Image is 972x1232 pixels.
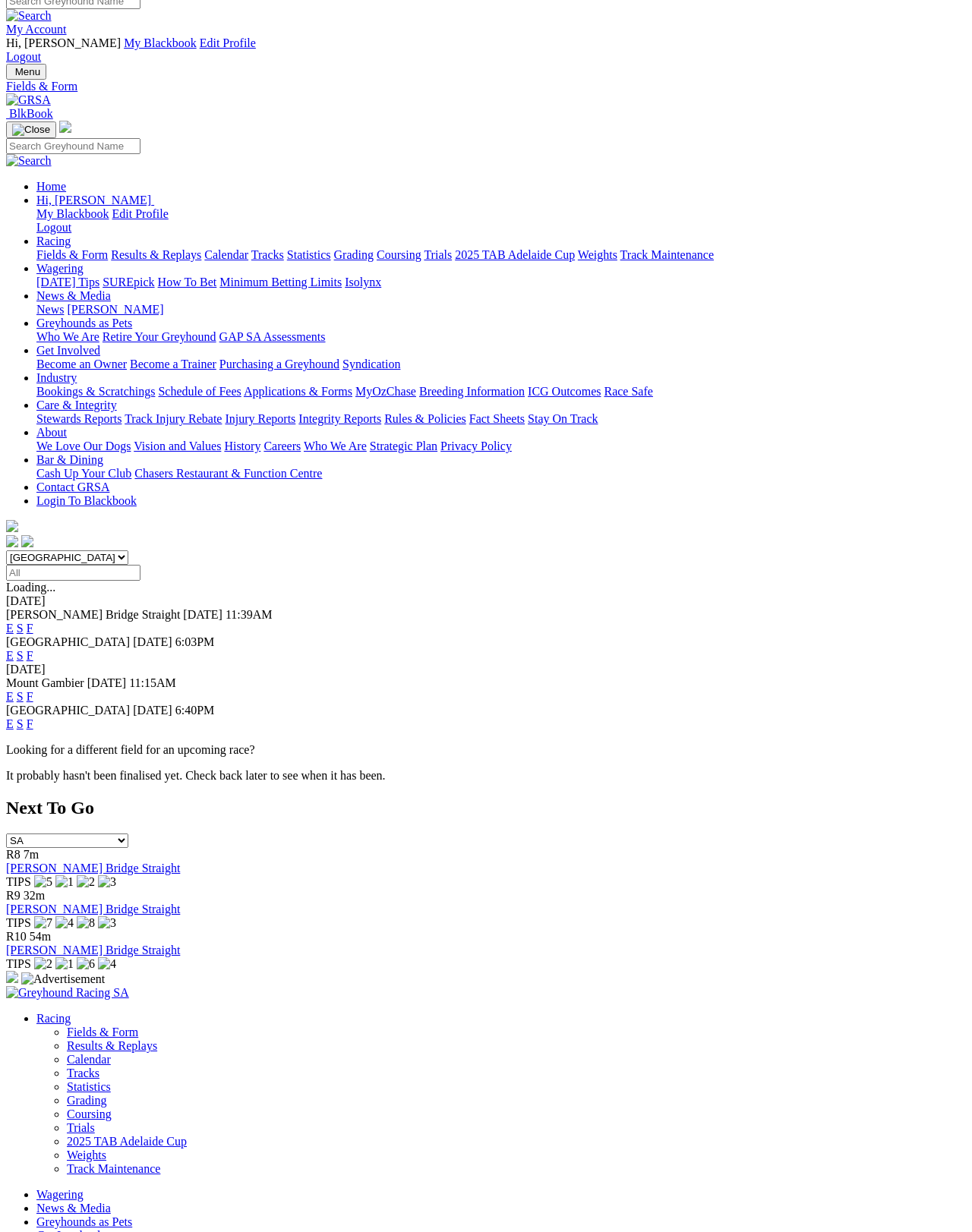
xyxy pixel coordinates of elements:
[6,848,21,861] span: R8
[36,330,966,344] div: Greyhounds as Pets
[6,944,180,956] a: [PERSON_NAME] Bridge Straight
[98,916,116,930] img: 3
[36,412,121,425] a: Stewards Reports
[36,194,151,206] span: Hi, [PERSON_NAME]
[36,194,154,206] a: Hi, [PERSON_NAME]
[36,276,966,289] div: Wagering
[298,412,381,425] a: Integrity Reports
[6,64,46,80] button: Toggle navigation
[36,235,71,247] a: Racing
[6,36,121,49] span: Hi, [PERSON_NAME]
[6,36,966,64] div: My Account
[34,916,52,930] img: 7
[6,581,55,594] span: Loading...
[36,481,109,493] a: Contact GRSA
[133,704,172,717] span: [DATE]
[6,676,84,689] span: Mount Gambier
[55,875,74,889] img: 1
[36,1215,132,1228] a: Greyhounds as Pets
[304,440,367,452] a: Who We Are
[17,649,24,662] a: S
[528,412,598,425] a: Stay On Track
[6,594,966,608] div: [DATE]
[133,635,172,648] span: [DATE]
[6,743,966,757] p: Looking for a different field for an upcoming race?
[36,385,966,399] div: Industry
[6,903,180,915] a: [PERSON_NAME] Bridge Straight
[6,635,130,648] span: [GEOGRAPHIC_DATA]
[6,565,140,581] input: Select date
[21,972,105,986] img: Advertisement
[158,385,241,398] a: Schedule of Fees
[98,957,116,971] img: 4
[219,276,342,288] a: Minimum Betting Limits
[440,440,512,452] a: Privacy Policy
[67,1053,111,1066] a: Calendar
[36,440,966,453] div: About
[158,276,217,288] a: How To Bet
[111,248,201,261] a: Results & Replays
[67,1026,138,1038] a: Fields & Form
[17,717,24,730] a: S
[36,358,127,370] a: Become an Owner
[24,889,45,902] span: 32m
[67,1067,99,1079] a: Tracks
[6,80,966,93] a: Fields & Form
[27,717,33,730] a: F
[36,467,131,480] a: Cash Up Your Club
[36,330,99,343] a: Who We Are
[6,608,180,621] span: [PERSON_NAME] Bridge Straight
[103,276,154,288] a: SUREpick
[6,957,31,970] span: TIPS
[342,358,400,370] a: Syndication
[424,248,452,261] a: Trials
[578,248,617,261] a: Weights
[67,1039,157,1052] a: Results & Replays
[103,330,216,343] a: Retire Your Greyhound
[67,1121,95,1134] a: Trials
[225,412,295,425] a: Injury Reports
[130,358,216,370] a: Become a Trainer
[36,248,966,262] div: Racing
[36,440,131,452] a: We Love Our Dogs
[67,1162,160,1175] a: Track Maintenance
[36,453,103,466] a: Bar & Dining
[6,916,31,929] span: TIPS
[36,494,137,507] a: Login To Blackbook
[355,385,416,398] a: MyOzChase
[125,412,222,425] a: Track Injury Rebate
[6,862,180,874] a: [PERSON_NAME] Bridge Straight
[98,875,116,889] img: 3
[30,930,51,943] span: 54m
[6,138,140,154] input: Search
[6,704,130,717] span: [GEOGRAPHIC_DATA]
[77,957,95,971] img: 6
[175,704,215,717] span: 6:40PM
[24,848,39,861] span: 7m
[6,9,52,23] img: Search
[67,1094,106,1107] a: Grading
[264,440,301,452] a: Careers
[36,317,132,329] a: Greyhounds as Pets
[36,180,66,193] a: Home
[345,276,381,288] a: Isolynx
[12,124,50,136] img: Close
[21,535,33,547] img: twitter.svg
[183,608,222,621] span: [DATE]
[17,622,24,635] a: S
[287,248,331,261] a: Statistics
[226,608,273,621] span: 11:39AM
[36,344,100,357] a: Get Involved
[6,769,386,782] partial: It probably hasn't been finalised yet. Check back later to see when it has been.
[134,440,221,452] a: Vision and Values
[6,93,51,107] img: GRSA
[36,399,117,411] a: Care & Integrity
[129,676,176,689] span: 11:15AM
[27,622,33,635] a: F
[36,358,966,371] div: Get Involved
[370,440,437,452] a: Strategic Plan
[6,798,966,818] h2: Next To Go
[175,635,215,648] span: 6:03PM
[36,467,966,481] div: Bar & Dining
[219,330,326,343] a: GAP SA Assessments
